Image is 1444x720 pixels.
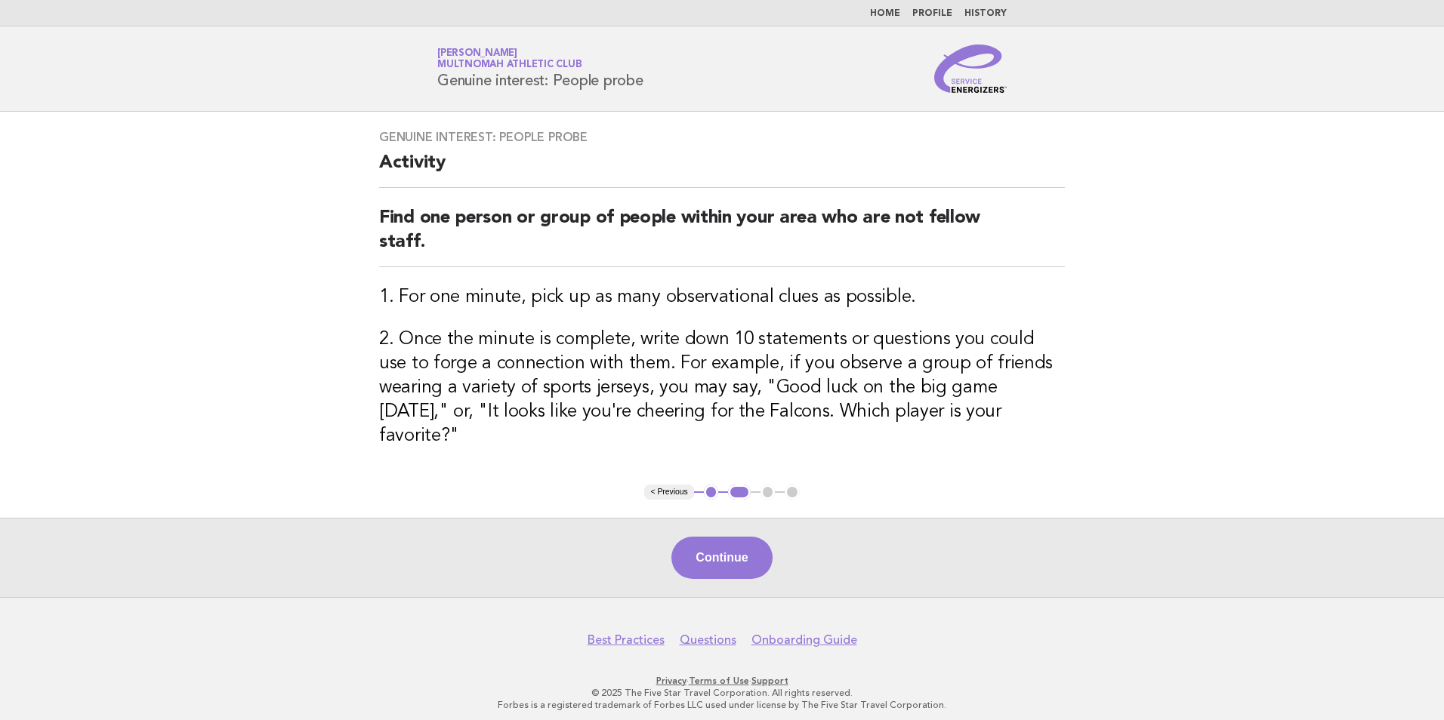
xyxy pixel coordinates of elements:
a: History [964,9,1007,18]
h3: 2. Once the minute is complete, write down 10 statements or questions you could use to forge a co... [379,328,1065,448]
a: Profile [912,9,952,18]
button: 2 [728,485,750,500]
a: Questions [680,632,736,648]
button: 1 [704,485,719,500]
img: Service Energizers [934,45,1007,93]
h2: Find one person or group of people within your area who are not fellow staff. [379,206,1065,267]
h3: Genuine interest: People probe [379,130,1065,145]
button: < Previous [644,485,693,500]
h1: Genuine interest: People probe [437,49,643,88]
h3: 1. For one minute, pick up as many observational clues as possible. [379,285,1065,309]
h2: Activity [379,151,1065,188]
a: Home [870,9,900,18]
a: Onboarding Guide [751,632,857,648]
p: © 2025 The Five Star Travel Corporation. All rights reserved. [260,687,1184,699]
a: Privacy [656,675,687,686]
a: [PERSON_NAME]Multnomah Athletic Club [437,48,582,69]
p: · · [260,675,1184,687]
a: Terms of Use [689,675,749,686]
p: Forbes is a registered trademark of Forbes LLC used under license by The Five Star Travel Corpora... [260,699,1184,711]
button: Continue [671,537,772,579]
a: Best Practices [588,632,665,648]
span: Multnomah Athletic Club [437,60,582,70]
a: Support [751,675,788,686]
